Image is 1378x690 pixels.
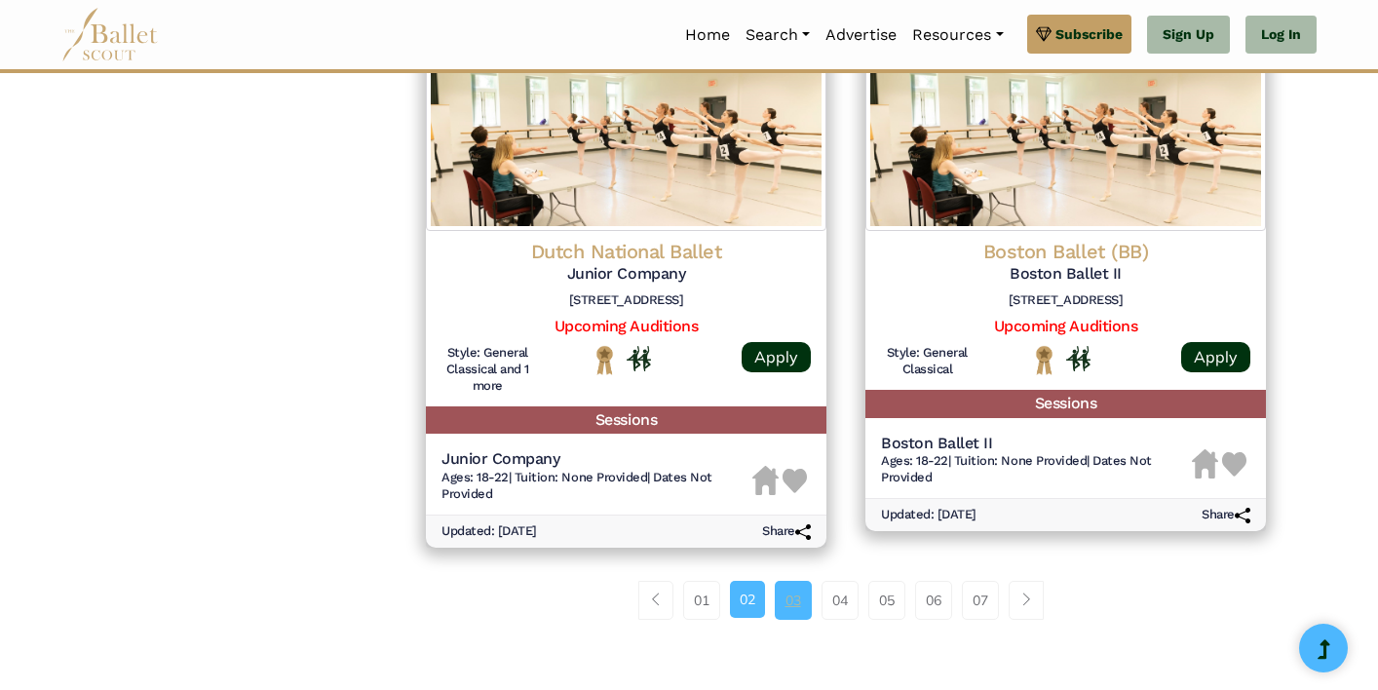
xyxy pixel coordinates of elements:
a: 05 [868,581,905,620]
span: Ages: 18-22 [441,470,509,484]
a: Sign Up [1147,16,1230,55]
img: Logo [865,36,1266,231]
h6: Share [1202,507,1250,523]
h6: [STREET_ADDRESS] [881,292,1250,309]
a: Apply [742,342,811,372]
h5: Boston Ballet II [881,264,1250,285]
nav: Page navigation example [638,581,1054,620]
img: Housing Unavailable [752,466,779,495]
a: 07 [962,581,999,620]
a: 06 [915,581,952,620]
img: National [1032,345,1056,375]
a: Upcoming Auditions [994,317,1137,335]
h6: Updated: [DATE] [441,523,537,540]
h6: | | [881,453,1192,486]
span: Dates Not Provided [441,470,712,501]
a: Advertise [818,15,904,56]
h6: Updated: [DATE] [881,507,976,523]
a: Apply [1181,342,1250,372]
img: Housing Unavailable [1192,449,1218,479]
h6: Style: General Classical [881,345,974,378]
a: 03 [775,581,812,620]
span: Tuition: None Provided [515,470,647,484]
a: Upcoming Auditions [555,317,698,335]
a: Resources [904,15,1011,56]
a: 02 [730,581,765,618]
a: Home [677,15,738,56]
h6: | | [441,470,752,503]
img: In Person [627,346,651,371]
img: Heart [783,469,807,493]
img: Heart [1222,452,1246,477]
img: In Person [1066,346,1091,371]
img: gem.svg [1036,23,1052,45]
img: National [593,345,617,375]
h5: Junior Company [441,449,752,470]
a: 01 [683,581,720,620]
h5: Junior Company [441,264,811,285]
span: Tuition: None Provided [954,453,1087,468]
a: Subscribe [1027,15,1131,54]
a: 04 [822,581,859,620]
span: Ages: 18-22 [881,453,948,468]
span: Subscribe [1055,23,1123,45]
a: Log In [1245,16,1317,55]
h4: Dutch National Ballet [441,239,811,264]
span: Dates Not Provided [881,453,1152,484]
h6: Share [762,523,811,540]
h6: [STREET_ADDRESS] [441,292,811,309]
h4: Boston Ballet (BB) [881,239,1250,264]
h5: Sessions [426,406,826,435]
h5: Boston Ballet II [881,434,1192,454]
h6: Style: General Classical and 1 more [441,345,534,395]
img: Logo [426,36,826,231]
a: Search [738,15,818,56]
h5: Sessions [865,390,1266,418]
